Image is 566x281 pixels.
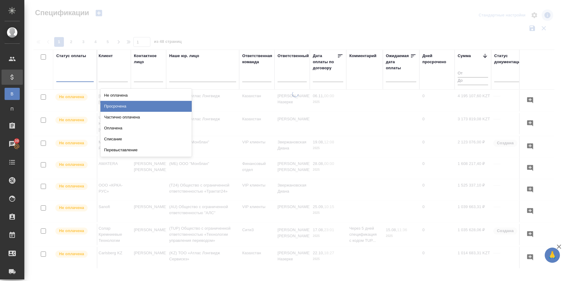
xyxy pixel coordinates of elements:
p: Не оплачена [59,228,84,234]
span: 🙏 [547,249,557,262]
p: Не оплачена [59,94,84,100]
div: Оплачена [100,123,192,134]
span: В [8,91,17,97]
div: Ожидаемая дата оплаты [386,53,410,71]
a: В [5,88,20,100]
button: 🙏 [545,248,560,263]
div: Дней просрочено [422,53,452,65]
a: 39 [2,136,23,152]
div: Не оплачена [100,90,192,101]
p: Не оплачена [59,205,84,211]
div: Контактное лицо [134,53,163,65]
div: Дата оплаты по договору [313,53,337,71]
p: Не оплачена [59,251,84,257]
div: Комментарий [349,53,376,59]
p: Не оплачена [59,183,84,189]
div: Cтатус документации [494,53,534,65]
span: 39 [11,138,23,144]
input: От [458,70,488,77]
div: Ответственный [278,53,309,59]
div: Ответственная команда [242,53,272,65]
div: Сумма [458,53,471,59]
div: Статус оплаты [56,53,86,59]
div: Списание [100,134,192,145]
span: П [8,106,17,112]
p: Не оплачена [59,162,84,168]
div: Клиент [99,53,113,59]
div: Перевыставление [100,145,192,156]
div: Частично оплачена [100,112,192,123]
input: До [458,77,488,85]
a: П [5,103,20,115]
p: Не оплачена [59,140,84,146]
p: Не оплачена [59,117,84,123]
div: Наше юр. лицо [169,53,199,59]
div: Просрочена [100,101,192,112]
